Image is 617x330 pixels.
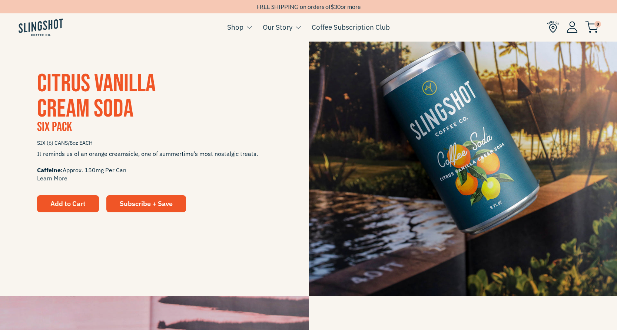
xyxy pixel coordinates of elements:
a: CITRUS VANILLACREAM SODA [37,69,156,124]
img: Find Us [547,21,559,33]
a: Shop [227,22,243,33]
span: SIX (6) CANS/8oz EACH [37,137,272,150]
span: It reminds us of an orange creamsicle, one of summertime’s most nostalgic treats. Approx. 150mg P... [37,150,272,182]
a: Our Story [263,22,292,33]
a: Subscribe + Save [106,195,186,212]
img: Account [567,21,578,33]
a: Coffee Subscription Club [312,22,390,33]
button: Add to Cart [37,195,99,212]
span: $ [331,3,334,10]
img: cart [585,21,598,33]
span: Subscribe + Save [120,199,173,208]
span: CITRUS VANILLA CREAM SODA [37,69,156,124]
span: 30 [334,3,341,10]
span: Six Pack [37,119,72,135]
span: 0 [594,21,601,27]
a: Learn More [37,174,67,182]
a: 0 [585,23,598,32]
span: Caffeine: [37,166,63,174]
span: Add to Cart [50,199,86,208]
